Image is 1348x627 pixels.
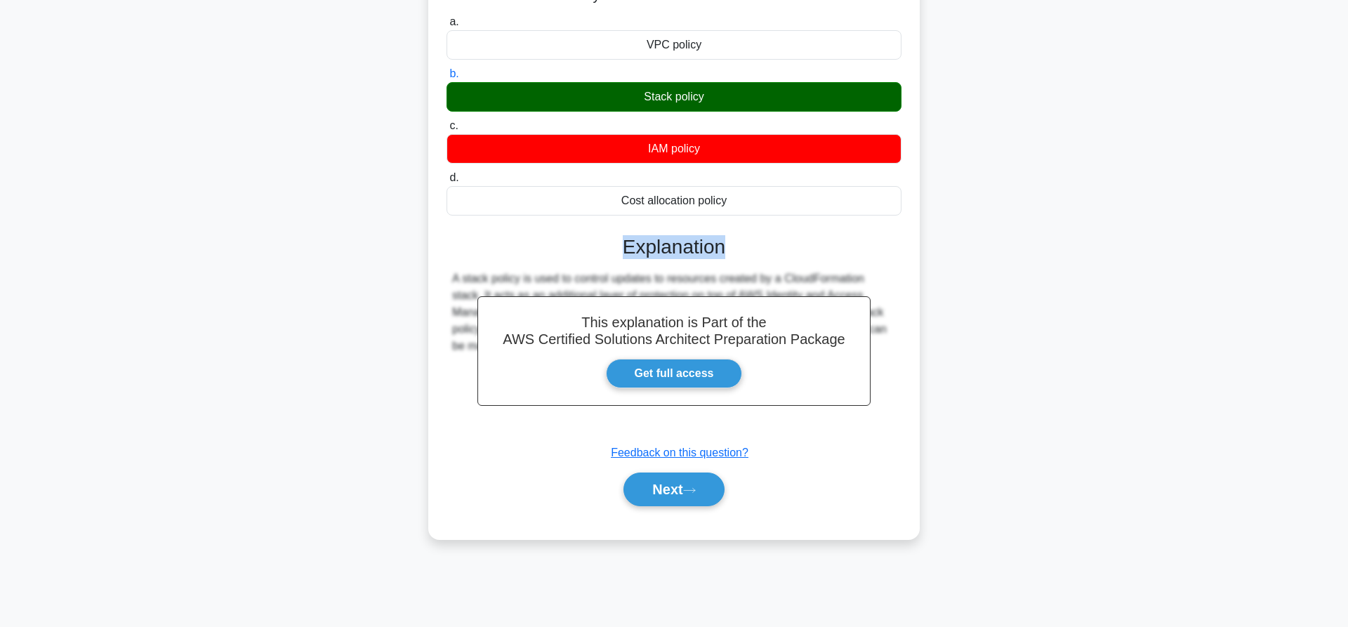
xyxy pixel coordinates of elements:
a: Get full access [606,359,743,388]
div: A stack policy is used to control updates to resources created by a CloudFormation stack. It acts... [452,270,896,355]
div: Cost allocation policy [447,186,901,216]
span: a. [449,15,458,27]
span: c. [449,119,458,131]
span: b. [449,67,458,79]
a: Feedback on this question? [611,447,748,458]
div: VPC policy [447,30,901,60]
div: IAM policy [447,134,901,164]
button: Next [623,473,724,506]
h3: Explanation [455,235,893,259]
span: d. [449,171,458,183]
div: Stack policy [447,82,901,112]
